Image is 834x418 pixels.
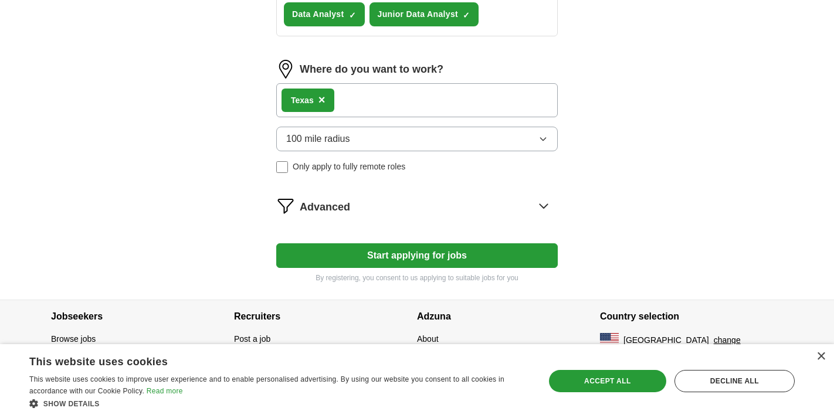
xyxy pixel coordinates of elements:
button: × [318,91,326,109]
span: Data Analyst [292,8,344,21]
div: Show details [29,397,530,409]
p: By registering, you consent to us applying to suitable jobs for you [276,273,558,283]
div: This website uses cookies [29,351,500,369]
div: Accept all [549,370,666,392]
img: US flag [600,333,619,347]
div: Close [816,352,825,361]
span: Junior Data Analyst [378,8,459,21]
button: 100 mile radius [276,127,558,151]
span: × [318,93,326,106]
span: ✓ [349,11,356,20]
span: [GEOGRAPHIC_DATA] [623,334,709,346]
button: change [714,334,741,346]
button: Junior Data Analyst✓ [369,2,479,26]
a: Browse jobs [51,334,96,344]
img: location.png [276,60,295,79]
span: Show details [43,400,100,408]
span: This website uses cookies to improve user experience and to enable personalised advertising. By u... [29,375,504,395]
div: Decline all [674,370,795,392]
a: Post a job [234,334,270,344]
button: Start applying for jobs [276,243,558,268]
label: Where do you want to work? [300,62,443,77]
a: About [417,334,439,344]
button: Data Analyst✓ [284,2,365,26]
strong: Tex [291,96,304,105]
span: Advanced [300,199,350,215]
img: filter [276,196,295,215]
h4: Country selection [600,300,783,333]
span: Only apply to fully remote roles [293,161,405,173]
div: as [291,94,314,107]
input: Only apply to fully remote roles [276,161,288,173]
span: ✓ [463,11,470,20]
span: 100 mile radius [286,132,350,146]
a: Read more, opens a new window [147,387,183,395]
